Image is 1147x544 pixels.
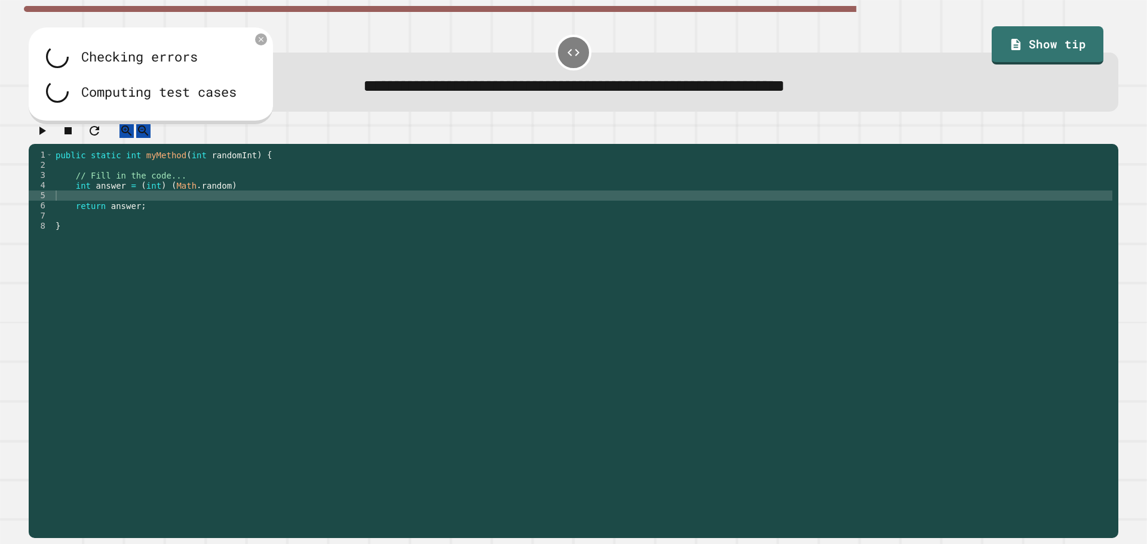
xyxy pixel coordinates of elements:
[29,150,53,160] div: 1
[29,180,53,190] div: 4
[29,201,53,211] div: 6
[29,221,53,231] div: 8
[29,170,53,180] div: 3
[81,47,198,66] div: Checking errors
[29,211,53,221] div: 7
[992,26,1103,64] a: Show tip
[29,160,53,170] div: 2
[81,82,237,102] div: Computing test cases
[46,150,53,160] span: Toggle code folding, rows 1 through 8
[29,190,53,201] div: 5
